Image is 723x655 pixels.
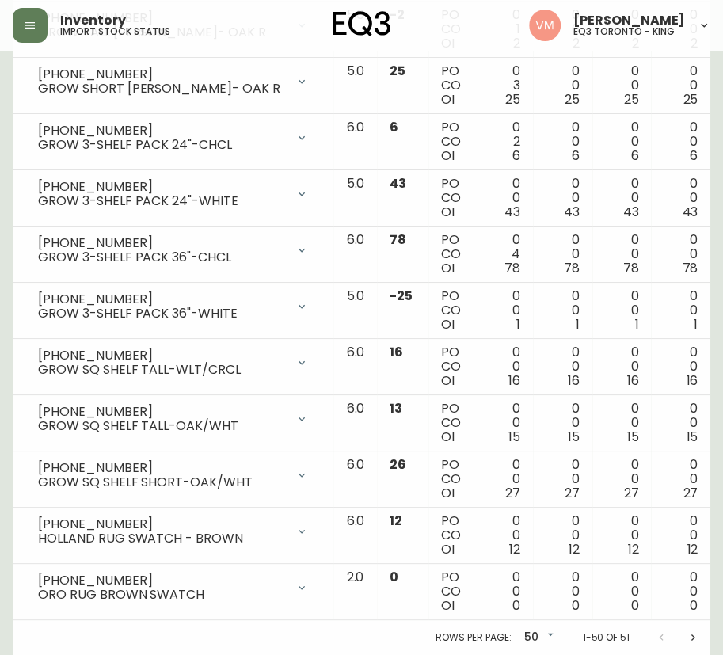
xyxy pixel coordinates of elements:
div: PO CO [441,120,461,163]
span: 26 [390,455,406,474]
span: 78 [623,259,639,277]
div: GROW SHORT [PERSON_NAME]- OAK R [38,82,286,96]
span: 43 [682,203,698,221]
div: 0 0 [486,514,520,557]
div: GROW 3-SHELF PACK 24"-CHCL [38,138,286,152]
span: 25 [683,90,698,109]
div: PO CO [441,345,461,388]
div: 0 0 [605,120,639,163]
span: 27 [683,484,698,502]
td: 6.0 [333,395,377,451]
span: 0 [572,596,580,615]
span: 78 [504,259,520,277]
div: [PHONE_NUMBER] [38,573,286,588]
span: 15 [686,428,698,446]
div: 0 0 [664,64,698,107]
div: PO CO [441,8,461,51]
div: 0 0 [664,458,698,501]
span: OI [441,147,455,165]
button: Next page [677,622,709,653]
div: GROW SQ SHELF TALL-OAK/WHT [38,419,286,433]
h5: import stock status [60,27,170,36]
span: OI [441,596,455,615]
p: 1-50 of 51 [582,630,630,645]
span: 6 [630,147,638,165]
div: 0 0 [605,289,639,332]
span: 12 [628,540,639,558]
span: 12 [687,540,698,558]
div: 0 0 [486,177,520,219]
div: [PHONE_NUMBER]GROW SQ SHELF TALL-WLT/CRCL [25,345,321,380]
div: PO CO [441,514,461,557]
span: 27 [624,484,639,502]
span: 43 [390,174,406,192]
div: 0 0 [546,120,580,163]
div: 0 2 [486,120,520,163]
span: 15 [568,428,580,446]
div: 0 0 [664,233,698,276]
div: [PHONE_NUMBER]GROW SQ SHELF SHORT-OAK/WHT [25,458,321,493]
h5: eq3 toronto - king [573,27,675,36]
span: OI [441,259,455,277]
span: OI [441,371,455,390]
div: 0 0 [486,289,520,332]
div: GROW SQ SHELF SHORT-OAK/WHT [38,475,286,489]
div: 0 0 [605,177,639,219]
span: 1 [634,315,638,333]
div: 0 0 [486,458,520,501]
div: GROW 3-SHELF PACK 36"-CHCL [38,250,286,265]
div: [PHONE_NUMBER]GROW 3-SHELF PACK 24"-WHITE [25,177,321,211]
div: 0 0 [546,64,580,107]
div: 0 0 [664,514,698,557]
p: Rows per page: [436,630,511,645]
span: 15 [627,428,639,446]
span: OI [441,90,455,109]
div: [PHONE_NUMBER]GROW 3-SHELF PACK 24"-CHCL [25,120,321,155]
span: OI [441,484,455,502]
div: 0 0 [486,570,520,613]
div: 0 0 [546,177,580,219]
div: 0 0 [546,8,580,51]
span: 0 [690,596,698,615]
div: [PHONE_NUMBER]HOLLAND RUG SWATCH - BROWN [25,514,321,549]
span: 6 [572,147,580,165]
div: [PHONE_NUMBER] [38,67,286,82]
span: 12 [390,512,402,530]
div: GROW 3-SHELF PACK 24"-WHITE [38,194,286,208]
div: 0 0 [664,120,698,163]
td: 5.0 [333,58,377,114]
div: 0 0 [664,402,698,444]
span: 43 [504,203,520,221]
div: ORO RUG BROWN SWATCH [38,588,286,602]
div: [PHONE_NUMBER]GROW 3-SHELF PACK 36"-WHITE [25,289,321,324]
span: 15 [508,428,520,446]
div: 0 0 [546,345,580,388]
div: HOLLAND RUG SWATCH - BROWN [38,531,286,546]
div: [PHONE_NUMBER] [38,236,286,250]
span: 0 [630,596,638,615]
div: 0 4 [486,233,520,276]
div: [PHONE_NUMBER] [38,180,286,194]
span: OI [441,540,455,558]
span: 25 [505,90,520,109]
div: GROW SQ SHELF TALL-WLT/CRCL [38,363,286,377]
span: 1 [516,315,520,333]
td: 5.0 [333,170,377,227]
span: 0 [390,568,398,586]
div: [PHONE_NUMBER] [38,124,286,138]
span: 78 [564,259,580,277]
div: PO CO [441,64,461,107]
span: 16 [390,343,403,361]
div: 0 0 [605,570,639,613]
div: 50 [517,625,557,651]
span: 13 [390,399,402,417]
span: 25 [390,62,405,80]
td: 6.0 [333,508,377,564]
div: [PHONE_NUMBER]GROW SQ SHELF TALL-OAK/WHT [25,402,321,436]
div: 0 0 [605,402,639,444]
div: 0 0 [546,514,580,557]
div: PO CO [441,458,461,501]
span: -25 [390,287,413,305]
div: 0 0 [605,233,639,276]
div: 0 0 [546,289,580,332]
